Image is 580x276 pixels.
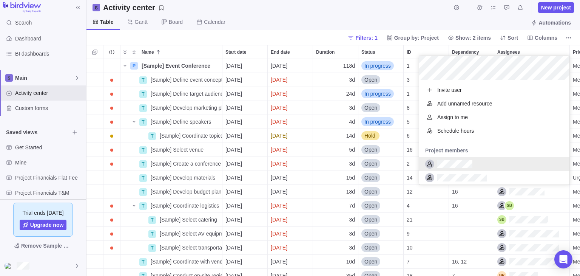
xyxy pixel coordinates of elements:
[86,59,580,276] div: grid
[437,100,492,107] span: Add unnamed resource
[419,80,569,185] div: grid
[419,147,474,154] span: Project members
[419,171,569,185] div: Logistics Coordinator
[437,113,468,121] span: Assign to me
[437,127,474,135] span: Schedule hours
[437,86,462,94] span: Invite user
[419,157,569,171] div: Event Manager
